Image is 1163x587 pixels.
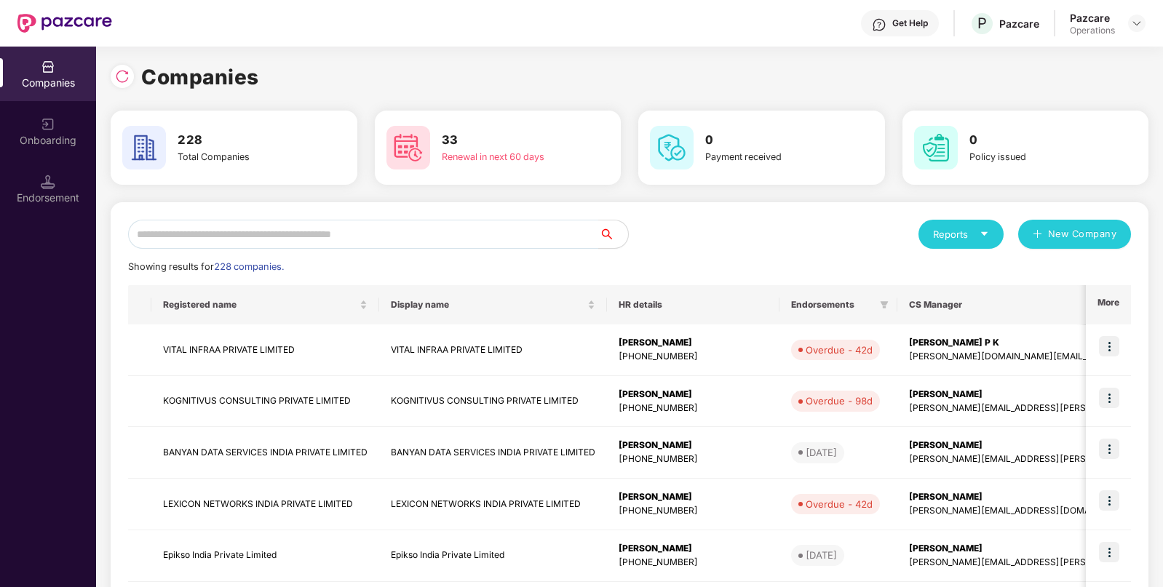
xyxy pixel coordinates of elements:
div: Overdue - 98d [806,394,873,408]
img: icon [1099,439,1119,459]
div: [PERSON_NAME] [619,490,768,504]
div: Reports [933,227,989,241]
img: svg+xml;base64,PHN2ZyB4bWxucz0iaHR0cDovL3d3dy53My5vcmcvMjAwMC9zdmciIHdpZHRoPSI2MCIgaGVpZ2h0PSI2MC... [386,126,430,169]
h1: Companies [141,61,259,93]
div: Operations [1070,25,1115,36]
td: Epikso India Private Limited [379,530,607,582]
img: svg+xml;base64,PHN2ZyBpZD0iSGVscC0zMngzMiIgeG1sbnM9Imh0dHA6Ly93d3cudzMub3JnLzIwMDAvc3ZnIiB3aWR0aD... [872,17,886,32]
td: KOGNITIVUS CONSULTING PRIVATE LIMITED [151,376,379,428]
span: filter [880,300,889,309]
div: Overdue - 42d [806,343,873,357]
th: Registered name [151,285,379,324]
span: Showing results for [128,261,284,272]
span: Registered name [163,299,357,311]
div: [PHONE_NUMBER] [619,452,768,466]
div: Renewal in next 60 days [442,150,567,164]
div: Pazcare [1070,11,1115,25]
img: svg+xml;base64,PHN2ZyB4bWxucz0iaHR0cDovL3d3dy53My5vcmcvMjAwMC9zdmciIHdpZHRoPSI2MCIgaGVpZ2h0PSI2MC... [914,126,958,169]
span: New Company [1048,227,1117,241]
img: svg+xml;base64,PHN2ZyBpZD0iQ29tcGFuaWVzIiB4bWxucz0iaHR0cDovL3d3dy53My5vcmcvMjAwMC9zdmciIHdpZHRoPS... [41,60,55,74]
div: [PERSON_NAME] [619,388,768,402]
div: Pazcare [999,17,1039,31]
div: [DATE] [806,548,837,562]
img: svg+xml;base64,PHN2ZyB4bWxucz0iaHR0cDovL3d3dy53My5vcmcvMjAwMC9zdmciIHdpZHRoPSI2MCIgaGVpZ2h0PSI2MC... [650,126,694,169]
span: search [598,228,628,240]
span: 228 companies. [214,261,284,272]
img: svg+xml;base64,PHN2ZyB4bWxucz0iaHR0cDovL3d3dy53My5vcmcvMjAwMC9zdmciIHdpZHRoPSI2MCIgaGVpZ2h0PSI2MC... [122,126,166,169]
td: Epikso India Private Limited [151,530,379,582]
button: plusNew Company [1018,220,1131,249]
span: P [977,15,987,32]
div: [PHONE_NUMBER] [619,556,768,570]
th: More [1086,285,1131,324]
div: [PHONE_NUMBER] [619,504,768,518]
td: BANYAN DATA SERVICES INDIA PRIVATE LIMITED [379,427,607,479]
button: search [598,220,629,249]
div: Get Help [892,17,928,29]
th: Display name [379,285,607,324]
div: [PERSON_NAME] [619,542,768,556]
div: Payment received [705,150,830,164]
span: Endorsements [791,299,874,311]
td: VITAL INFRAA PRIVATE LIMITED [151,324,379,376]
td: LEXICON NETWORKS INDIA PRIVATE LIMITED [379,479,607,530]
img: svg+xml;base64,PHN2ZyB3aWR0aD0iMTQuNSIgaGVpZ2h0PSIxNC41IiB2aWV3Qm94PSIwIDAgMTYgMTYiIGZpbGw9Im5vbm... [41,175,55,189]
h3: 0 [969,131,1095,150]
div: Policy issued [969,150,1095,164]
td: KOGNITIVUS CONSULTING PRIVATE LIMITED [379,376,607,428]
td: VITAL INFRAA PRIVATE LIMITED [379,324,607,376]
div: [PHONE_NUMBER] [619,350,768,364]
img: svg+xml;base64,PHN2ZyBpZD0iRHJvcGRvd24tMzJ4MzIiIHhtbG5zPSJodHRwOi8vd3d3LnczLm9yZy8yMDAwL3N2ZyIgd2... [1131,17,1143,29]
img: icon [1099,542,1119,562]
div: [PERSON_NAME] [619,336,768,350]
div: [PERSON_NAME] [619,439,768,452]
span: Display name [391,299,584,311]
td: BANYAN DATA SERVICES INDIA PRIVATE LIMITED [151,427,379,479]
img: icon [1099,336,1119,356]
div: Total Companies [178,150,303,164]
h3: 0 [705,131,830,150]
th: HR details [607,285,779,324]
h3: 33 [442,131,567,150]
div: [PHONE_NUMBER] [619,402,768,415]
img: svg+xml;base64,PHN2ZyBpZD0iUmVsb2FkLTMyeDMyIiB4bWxucz0iaHR0cDovL3d3dy53My5vcmcvMjAwMC9zdmciIHdpZH... [115,69,130,84]
img: icon [1099,490,1119,511]
span: filter [877,296,892,314]
h3: 228 [178,131,303,150]
span: caret-down [980,229,989,239]
img: svg+xml;base64,PHN2ZyB3aWR0aD0iMjAiIGhlaWdodD0iMjAiIHZpZXdCb3g9IjAgMCAyMCAyMCIgZmlsbD0ibm9uZSIgeG... [41,117,55,132]
img: icon [1099,388,1119,408]
div: [DATE] [806,445,837,460]
span: plus [1033,229,1042,241]
div: Overdue - 42d [806,497,873,511]
td: LEXICON NETWORKS INDIA PRIVATE LIMITED [151,479,379,530]
img: New Pazcare Logo [17,14,112,33]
